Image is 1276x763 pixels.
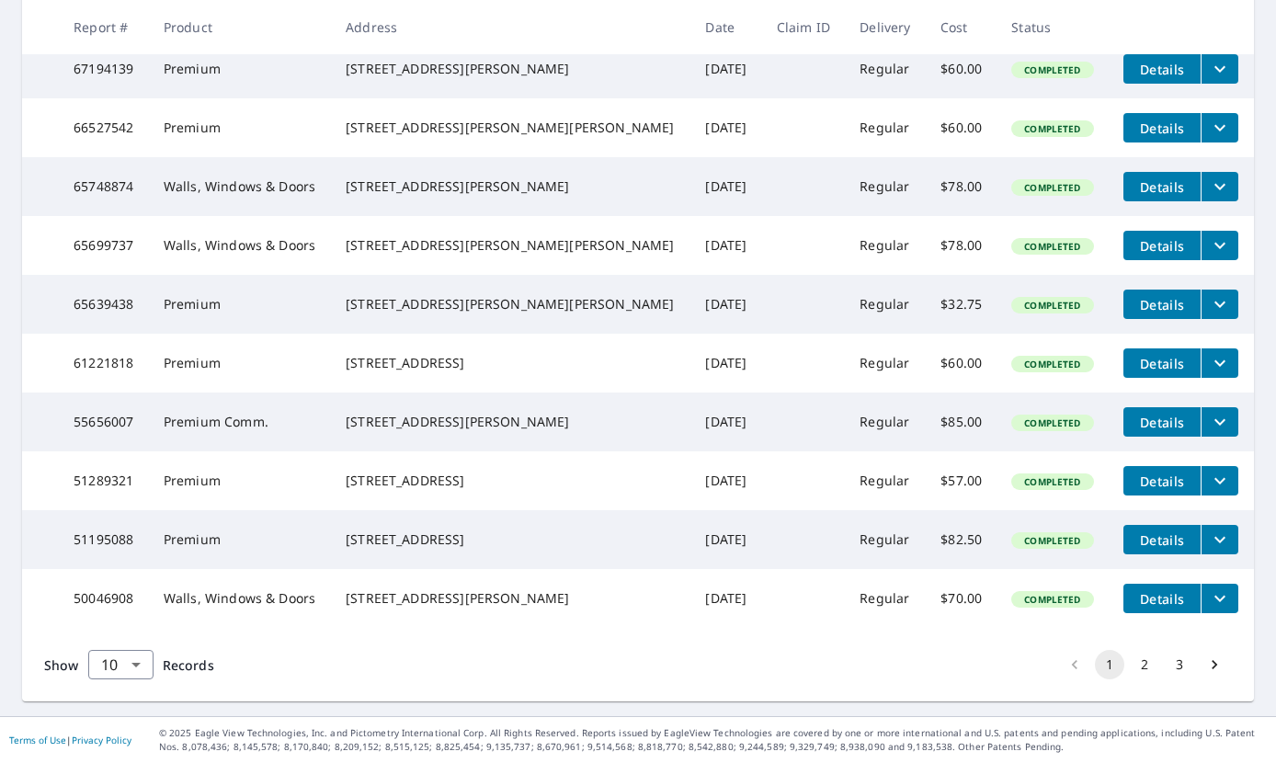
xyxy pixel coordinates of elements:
td: $70.00 [926,569,997,628]
td: Walls, Windows & Doors [149,216,331,275]
span: Details [1134,590,1190,608]
td: Regular [845,451,926,510]
button: filesDropdownBtn-67194139 [1201,54,1238,84]
td: 50046908 [59,569,149,628]
span: Details [1134,237,1190,255]
span: Records [163,656,214,674]
div: Show 10 records [88,650,154,679]
td: [DATE] [690,334,761,393]
td: $85.00 [926,393,997,451]
button: Go to next page [1200,650,1229,679]
span: Completed [1013,358,1091,370]
td: $78.00 [926,157,997,216]
td: $82.50 [926,510,997,569]
button: filesDropdownBtn-65748874 [1201,172,1238,201]
td: [DATE] [690,98,761,157]
div: 10 [88,639,154,690]
td: Regular [845,510,926,569]
div: [STREET_ADDRESS] [346,354,676,372]
span: Details [1134,296,1190,313]
div: [STREET_ADDRESS] [346,530,676,549]
button: detailsBtn-51195088 [1123,525,1201,554]
button: detailsBtn-66527542 [1123,113,1201,142]
div: [STREET_ADDRESS][PERSON_NAME] [346,589,676,608]
button: detailsBtn-65639438 [1123,290,1201,319]
td: 61221818 [59,334,149,393]
span: Completed [1013,63,1091,76]
td: [DATE] [690,510,761,569]
button: page 1 [1095,650,1124,679]
span: Completed [1013,593,1091,606]
td: $57.00 [926,451,997,510]
button: detailsBtn-67194139 [1123,54,1201,84]
span: Details [1134,178,1190,196]
td: Regular [845,40,926,98]
td: 65748874 [59,157,149,216]
td: $32.75 [926,275,997,334]
span: Details [1134,531,1190,549]
div: [STREET_ADDRESS][PERSON_NAME][PERSON_NAME] [346,295,676,313]
td: 65639438 [59,275,149,334]
td: Regular [845,275,926,334]
button: filesDropdownBtn-65699737 [1201,231,1238,260]
span: Details [1134,414,1190,431]
td: Premium [149,40,331,98]
td: Premium [149,98,331,157]
button: detailsBtn-65748874 [1123,172,1201,201]
span: Completed [1013,475,1091,488]
td: [DATE] [690,216,761,275]
td: 55656007 [59,393,149,451]
td: $60.00 [926,98,997,157]
td: Regular [845,216,926,275]
p: © 2025 Eagle View Technologies, Inc. and Pictometry International Corp. All Rights Reserved. Repo... [159,726,1267,754]
span: Completed [1013,122,1091,135]
td: Regular [845,98,926,157]
td: Regular [845,334,926,393]
button: filesDropdownBtn-51195088 [1201,525,1238,554]
button: filesDropdownBtn-65639438 [1201,290,1238,319]
span: Details [1134,473,1190,490]
div: [STREET_ADDRESS][PERSON_NAME] [346,177,676,196]
td: Regular [845,157,926,216]
td: 51195088 [59,510,149,569]
td: Regular [845,569,926,628]
div: [STREET_ADDRESS][PERSON_NAME][PERSON_NAME] [346,119,676,137]
td: Regular [845,393,926,451]
span: Completed [1013,416,1091,429]
td: Walls, Windows & Doors [149,569,331,628]
span: Show [44,656,79,674]
td: $78.00 [926,216,997,275]
td: Premium [149,451,331,510]
span: Details [1134,120,1190,137]
td: [DATE] [690,393,761,451]
td: $60.00 [926,40,997,98]
div: [STREET_ADDRESS][PERSON_NAME] [346,413,676,431]
td: 66527542 [59,98,149,157]
td: [DATE] [690,451,761,510]
div: [STREET_ADDRESS][PERSON_NAME][PERSON_NAME] [346,236,676,255]
span: Completed [1013,534,1091,547]
a: Privacy Policy [72,734,131,746]
td: 65699737 [59,216,149,275]
td: $60.00 [926,334,997,393]
button: filesDropdownBtn-61221818 [1201,348,1238,378]
td: 67194139 [59,40,149,98]
td: Premium Comm. [149,393,331,451]
div: [STREET_ADDRESS][PERSON_NAME] [346,60,676,78]
button: detailsBtn-51289321 [1123,466,1201,495]
span: Details [1134,61,1190,78]
td: Walls, Windows & Doors [149,157,331,216]
button: detailsBtn-65699737 [1123,231,1201,260]
nav: pagination navigation [1057,650,1232,679]
td: [DATE] [690,40,761,98]
td: 51289321 [59,451,149,510]
span: Completed [1013,299,1091,312]
button: detailsBtn-55656007 [1123,407,1201,437]
button: filesDropdownBtn-50046908 [1201,584,1238,613]
td: Premium [149,275,331,334]
div: [STREET_ADDRESS] [346,472,676,490]
button: filesDropdownBtn-55656007 [1201,407,1238,437]
span: Completed [1013,240,1091,253]
button: detailsBtn-50046908 [1123,584,1201,613]
button: filesDropdownBtn-66527542 [1201,113,1238,142]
